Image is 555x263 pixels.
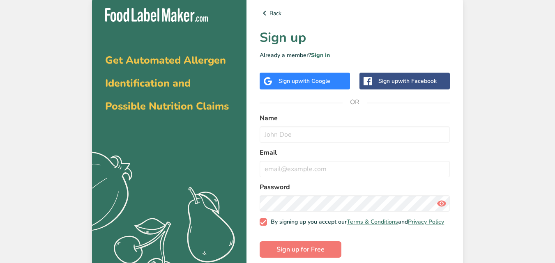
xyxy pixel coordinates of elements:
[260,113,450,123] label: Name
[279,77,330,85] div: Sign up
[267,218,444,226] span: By signing up you accept our and
[343,90,367,114] span: OR
[378,77,437,85] div: Sign up
[298,77,330,85] span: with Google
[260,161,450,177] input: email@example.com
[260,28,450,48] h1: Sign up
[398,77,437,85] span: with Facebook
[105,8,208,22] img: Food Label Maker
[408,218,444,226] a: Privacy Policy
[260,8,450,18] a: Back
[311,51,330,59] a: Sign in
[260,182,450,192] label: Password
[260,148,450,158] label: Email
[105,53,229,113] span: Get Automated Allergen Identification and Possible Nutrition Claims
[260,126,450,143] input: John Doe
[347,218,398,226] a: Terms & Conditions
[260,241,341,258] button: Sign up for Free
[276,245,325,254] span: Sign up for Free
[260,51,450,59] p: Already a member?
